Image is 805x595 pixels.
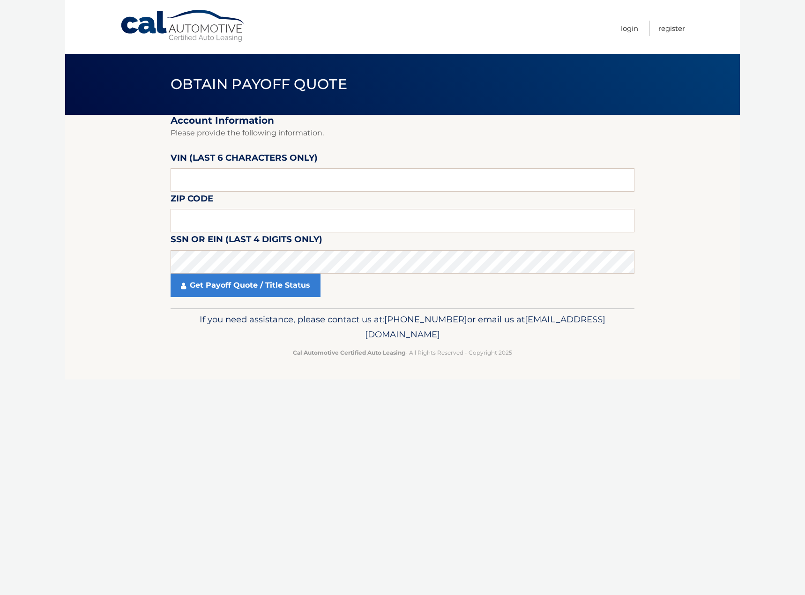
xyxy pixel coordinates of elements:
a: Cal Automotive [120,9,246,43]
label: Zip Code [171,192,213,209]
label: VIN (last 6 characters only) [171,151,318,168]
span: Obtain Payoff Quote [171,75,347,93]
p: If you need assistance, please contact us at: or email us at [177,312,628,342]
h2: Account Information [171,115,634,126]
strong: Cal Automotive Certified Auto Leasing [293,349,405,356]
a: Get Payoff Quote / Title Status [171,274,321,297]
span: [PHONE_NUMBER] [384,314,467,325]
a: Login [621,21,638,36]
p: Please provide the following information. [171,126,634,140]
label: SSN or EIN (last 4 digits only) [171,232,322,250]
p: - All Rights Reserved - Copyright 2025 [177,348,628,357]
a: Register [658,21,685,36]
